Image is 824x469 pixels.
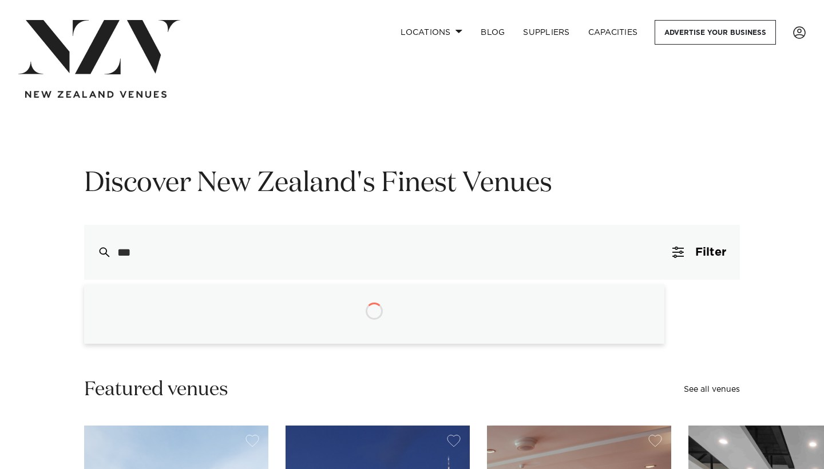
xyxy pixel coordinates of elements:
[579,20,647,45] a: Capacities
[18,20,180,74] img: nzv-logo.png
[695,247,726,258] span: Filter
[391,20,472,45] a: Locations
[514,20,579,45] a: SUPPLIERS
[684,385,740,394] a: See all venues
[659,225,740,280] button: Filter
[84,377,228,403] h2: Featured venues
[25,91,167,98] img: new-zealand-venues-text.png
[84,166,740,202] h1: Discover New Zealand's Finest Venues
[655,20,776,45] a: Advertise your business
[472,20,514,45] a: BLOG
